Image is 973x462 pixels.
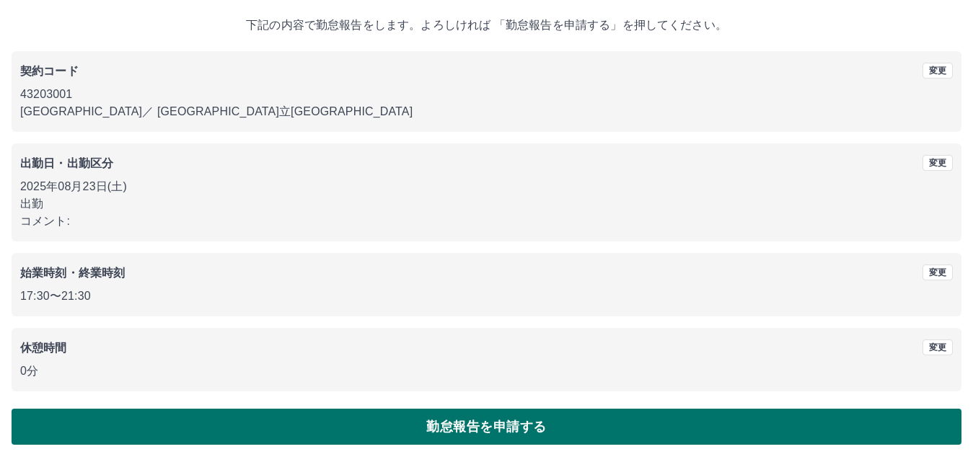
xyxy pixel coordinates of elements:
[20,267,125,279] b: 始業時刻・終業時刻
[923,155,953,171] button: 変更
[923,265,953,280] button: 変更
[20,65,79,77] b: 契約コード
[20,157,113,169] b: 出勤日・出勤区分
[20,288,953,305] p: 17:30 〜 21:30
[20,363,953,380] p: 0分
[20,103,953,120] p: [GEOGRAPHIC_DATA] ／ [GEOGRAPHIC_DATA]立[GEOGRAPHIC_DATA]
[12,17,961,34] p: 下記の内容で勤怠報告をします。よろしければ 「勤怠報告を申請する」を押してください。
[20,195,953,213] p: 出勤
[923,339,953,355] button: 変更
[20,342,67,354] b: 休憩時間
[20,86,953,103] p: 43203001
[923,63,953,79] button: 変更
[20,178,953,195] p: 2025年08月23日(土)
[20,213,953,230] p: コメント:
[12,409,961,445] button: 勤怠報告を申請する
